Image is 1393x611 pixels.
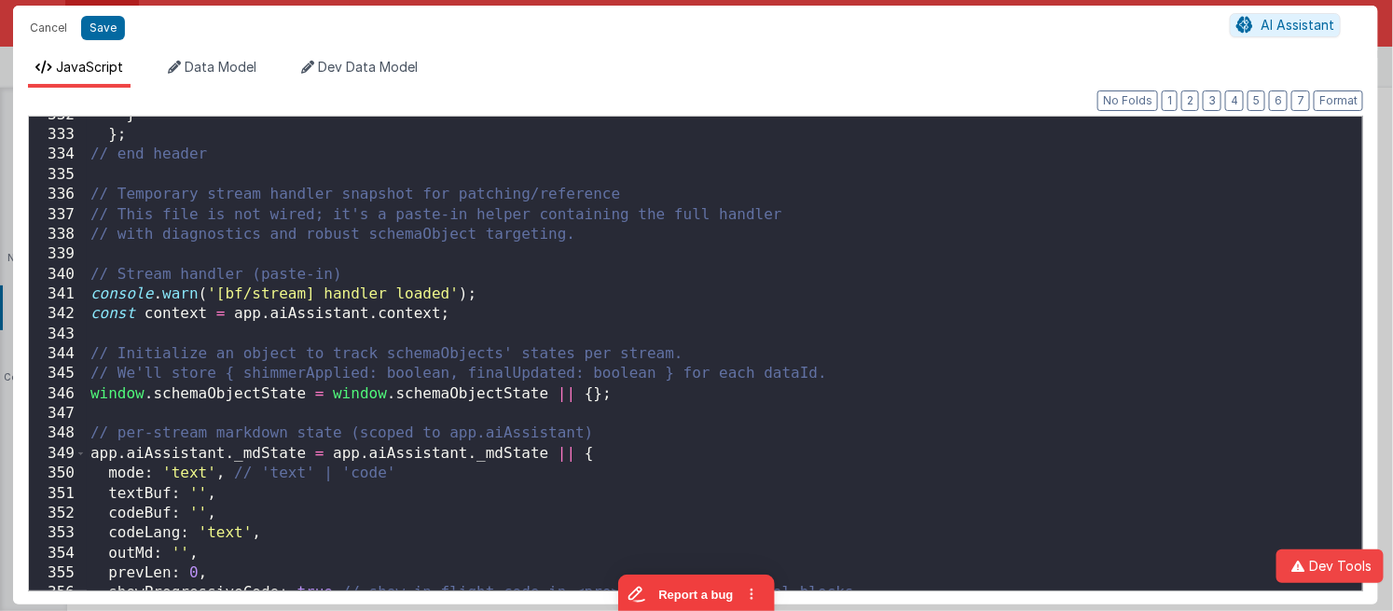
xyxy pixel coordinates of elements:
div: 341 [29,285,87,304]
span: JavaScript [56,59,123,75]
div: 348 [29,424,87,443]
button: 3 [1203,90,1221,111]
button: Dev Tools [1276,549,1384,583]
div: 349 [29,444,87,464]
div: 352 [29,504,87,523]
div: 342 [29,304,87,324]
div: 351 [29,484,87,504]
div: 337 [29,205,87,225]
span: Dev Data Model [318,59,418,75]
button: Format [1314,90,1363,111]
div: 336 [29,185,87,204]
div: 333 [29,125,87,145]
div: 353 [29,523,87,543]
span: AI Assistant [1261,17,1334,33]
div: 340 [29,265,87,285]
div: 346 [29,384,87,404]
div: 338 [29,225,87,244]
button: Cancel [21,15,76,41]
div: 339 [29,244,87,264]
div: 335 [29,165,87,185]
div: 343 [29,325,87,344]
button: 4 [1225,90,1244,111]
div: 356 [29,583,87,603]
div: 344 [29,344,87,364]
div: 347 [29,404,87,424]
button: 5 [1248,90,1265,111]
button: No Folds [1097,90,1158,111]
div: 334 [29,145,87,164]
button: 6 [1269,90,1288,111]
span: Data Model [185,59,256,75]
div: 354 [29,544,87,563]
button: AI Assistant [1230,13,1341,37]
div: 355 [29,563,87,583]
div: 350 [29,464,87,483]
button: Save [81,16,125,40]
button: 1 [1162,90,1178,111]
div: 345 [29,364,87,383]
button: 2 [1181,90,1199,111]
button: 7 [1291,90,1310,111]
